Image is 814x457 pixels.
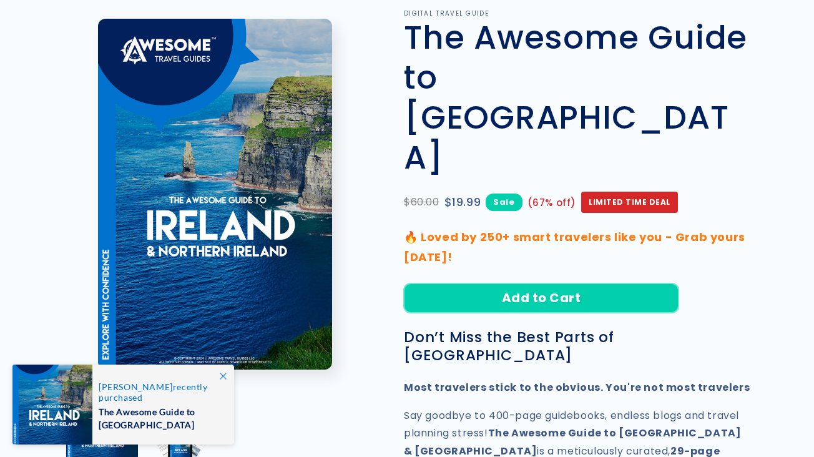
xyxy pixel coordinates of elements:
p: 🔥 Loved by 250+ smart travelers like you - Grab yours [DATE]! [404,227,750,268]
span: Sale [486,194,522,210]
span: The Awesome Guide to [GEOGRAPHIC_DATA] [99,403,221,431]
span: (67% off) [527,194,576,211]
button: Add to Cart [404,283,679,313]
span: Limited Time Deal [581,192,678,213]
strong: Most travelers stick to the obvious. You're not most travelers [404,380,750,395]
span: recently purchased [99,381,221,403]
h1: The Awesome Guide to [GEOGRAPHIC_DATA] [404,17,750,177]
span: $60.00 [404,194,439,212]
h3: Don’t Miss the Best Parts of [GEOGRAPHIC_DATA] [404,328,750,365]
span: $19.99 [444,192,481,212]
span: [PERSON_NAME] [99,381,173,392]
p: DIGITAL TRAVEL GUIDE [404,10,750,17]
